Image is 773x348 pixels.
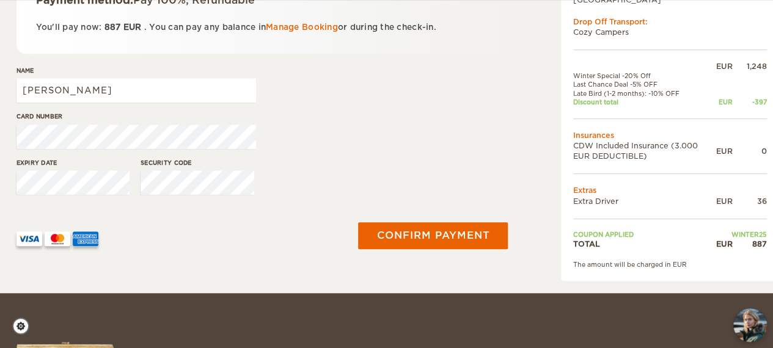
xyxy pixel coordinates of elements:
div: The amount will be charged in EUR [573,260,767,269]
td: Winter Special -20% Off [573,71,716,80]
td: WINTER25 [716,230,767,239]
td: Coupon applied [573,230,716,239]
span: EUR [123,23,142,32]
p: You'll pay now: . You can pay any balance in or during the check-in. [36,20,489,34]
button: Confirm payment [358,222,508,249]
div: EUR [716,61,733,71]
td: Last Chance Deal -5% OFF [573,80,716,89]
img: AMEX [73,231,98,246]
td: Cozy Campers [573,27,767,37]
td: Extras [573,185,767,195]
button: chat-button [733,308,767,342]
div: -397 [733,98,767,106]
img: mastercard [45,231,70,246]
div: EUR [716,146,733,156]
div: EUR [716,239,733,249]
td: Late Bird (1-2 months): -10% OFF [573,89,716,98]
img: VISA [16,231,42,246]
td: CDW Included Insurance (3.000 EUR DEDUCTIBLE) [573,140,716,161]
div: EUR [716,196,733,206]
label: Expiry date [16,158,130,167]
a: Manage Booking [266,23,338,32]
span: 887 [104,23,121,32]
td: Extra Driver [573,196,716,206]
td: Insurances [573,130,767,140]
td: Discount total [573,98,716,106]
div: Drop Off Transport: [573,16,767,27]
div: 0 [733,146,767,156]
div: 1,248 [733,61,767,71]
div: 36 [733,196,767,206]
label: Card number [16,112,256,121]
div: EUR [716,98,733,106]
label: Security code [141,158,254,167]
div: 887 [733,239,767,249]
td: TOTAL [573,239,716,249]
img: Freyja at Cozy Campers [733,308,767,342]
label: Name [16,66,256,75]
a: Cookie settings [12,317,37,335]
